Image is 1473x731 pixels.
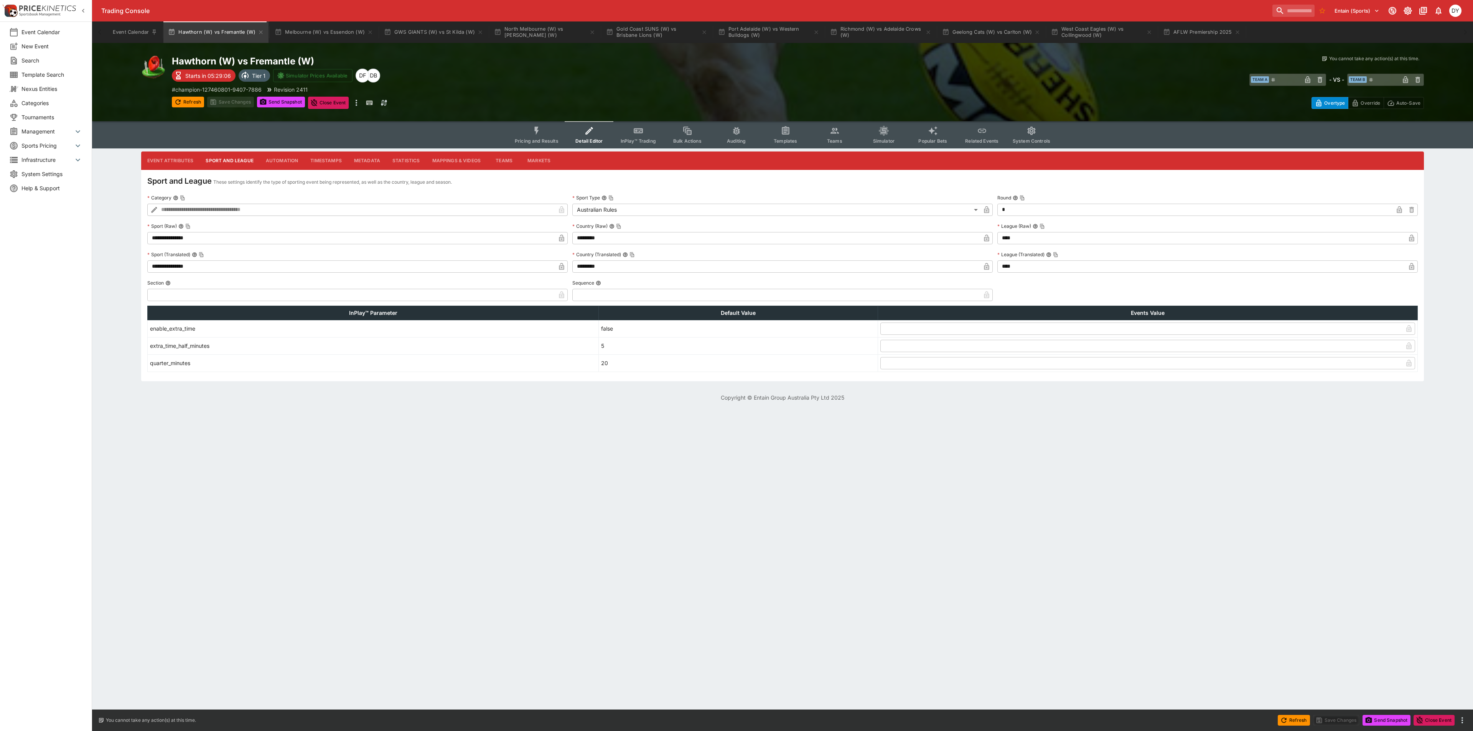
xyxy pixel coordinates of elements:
[270,21,378,43] button: Melbourne (W) vs Essendon (W)
[213,178,452,186] p: These settings identify the type of sporting event being represented, as well as the country, lea...
[2,3,18,18] img: PriceKinetics Logo
[629,252,635,257] button: Copy To Clipboard
[1278,715,1310,726] button: Refresh
[180,195,185,201] button: Copy To Clipboard
[1384,97,1424,109] button: Auto-Save
[1312,97,1348,109] button: Overtype
[1432,4,1445,18] button: Notifications
[178,224,184,229] button: Sport (Raw)Copy To Clipboard
[599,337,878,354] td: 5
[147,194,171,201] p: Category
[1316,5,1328,17] button: No Bookmarks
[148,337,599,354] td: extra_time_half_minutes
[148,354,599,372] td: quarter_minutes
[1361,99,1380,107] p: Override
[19,5,76,11] img: PriceKinetics
[106,717,196,724] p: You cannot take any action(s) at this time.
[1396,99,1420,107] p: Auto-Save
[21,113,82,121] span: Tournaments
[997,251,1045,258] p: League (Translated)
[1324,99,1345,107] p: Overtype
[1158,21,1245,43] button: AFLW Premiership 2025
[172,97,204,107] button: Refresh
[172,86,262,94] p: Copy To Clipboard
[601,195,607,201] button: Sport TypeCopy To Clipboard
[92,393,1473,402] p: Copyright © Entain Group Australia Pty Ltd 2025
[386,151,426,170] button: Statistics
[21,170,82,178] span: System Settings
[774,138,797,144] span: Templates
[260,151,305,170] button: Automation
[21,142,73,150] span: Sports Pricing
[148,320,599,337] td: enable_extra_time
[21,85,82,93] span: Nexus Entities
[713,21,824,43] button: Port Adelaide (W) vs Western Bulldogs (W)
[572,251,621,258] p: Country (Translated)
[1458,716,1467,725] button: more
[147,280,164,286] p: Section
[252,72,265,80] p: Tier 1
[599,320,878,337] td: false
[274,86,308,94] p: Revision 2411
[21,42,82,50] span: New Event
[1033,224,1038,229] button: League (Raw)Copy To Clipboard
[21,127,73,135] span: Management
[623,252,628,257] button: Country (Translated)Copy To Clipboard
[352,97,361,109] button: more
[827,138,842,144] span: Teams
[273,69,353,82] button: Simulator Prices Available
[1349,76,1367,83] span: Team B
[572,204,980,216] div: Australian Rules
[572,194,600,201] p: Sport Type
[1272,5,1315,17] input: search
[621,138,656,144] span: InPlay™ Trading
[599,354,878,372] td: 20
[147,251,190,258] p: Sport (Translated)
[21,99,82,107] span: Categories
[997,194,1011,201] p: Round
[366,69,380,82] div: Dylan Brown
[21,71,82,79] span: Template Search
[521,151,557,170] button: Markets
[141,55,166,80] img: australian_rules.png
[515,138,559,144] span: Pricing and Results
[599,306,878,320] th: Default Value
[172,55,798,67] h2: Copy To Clipboard
[487,151,521,170] button: Teams
[918,138,947,144] span: Popular Bets
[1449,5,1461,17] div: dylan.brown
[489,21,600,43] button: North Melbourne (W) vs [PERSON_NAME] (W)
[173,195,178,201] button: CategoryCopy To Clipboard
[873,138,895,144] span: Simulator
[1046,252,1051,257] button: League (Translated)Copy To Clipboard
[426,151,487,170] button: Mappings & Videos
[199,252,204,257] button: Copy To Clipboard
[308,97,349,109] button: Close Event
[1046,21,1157,43] button: West Coast Eagles (W) vs Collingwood (W)
[163,21,269,43] button: Hawthorn (W) vs Fremantle (W)
[596,280,601,286] button: Sequence
[1329,55,1419,62] p: You cannot take any action(s) at this time.
[1013,138,1050,144] span: System Controls
[878,306,1418,320] th: Events Value
[348,151,386,170] button: Metadata
[21,156,73,164] span: Infrastructure
[997,223,1031,229] p: League (Raw)
[575,138,603,144] span: Detail Editor
[572,280,594,286] p: Sequence
[1040,224,1045,229] button: Copy To Clipboard
[825,21,936,43] button: Richmond (W) vs Adelaide Crows (W)
[616,224,621,229] button: Copy To Clipboard
[1020,195,1025,201] button: Copy To Clipboard
[1401,4,1415,18] button: Toggle light/dark mode
[185,224,191,229] button: Copy To Clipboard
[257,97,305,107] button: Send Snapshot
[938,21,1045,43] button: Geelong Cats (W) vs Carlton (W)
[1312,97,1424,109] div: Start From
[1330,5,1384,17] button: Select Tenant
[1447,2,1464,19] button: dylan.brown
[965,138,998,144] span: Related Events
[1414,715,1455,726] button: Close Event
[601,21,712,43] button: Gold Coast SUNS (W) vs Brisbane Lions (W)
[673,138,702,144] span: Bulk Actions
